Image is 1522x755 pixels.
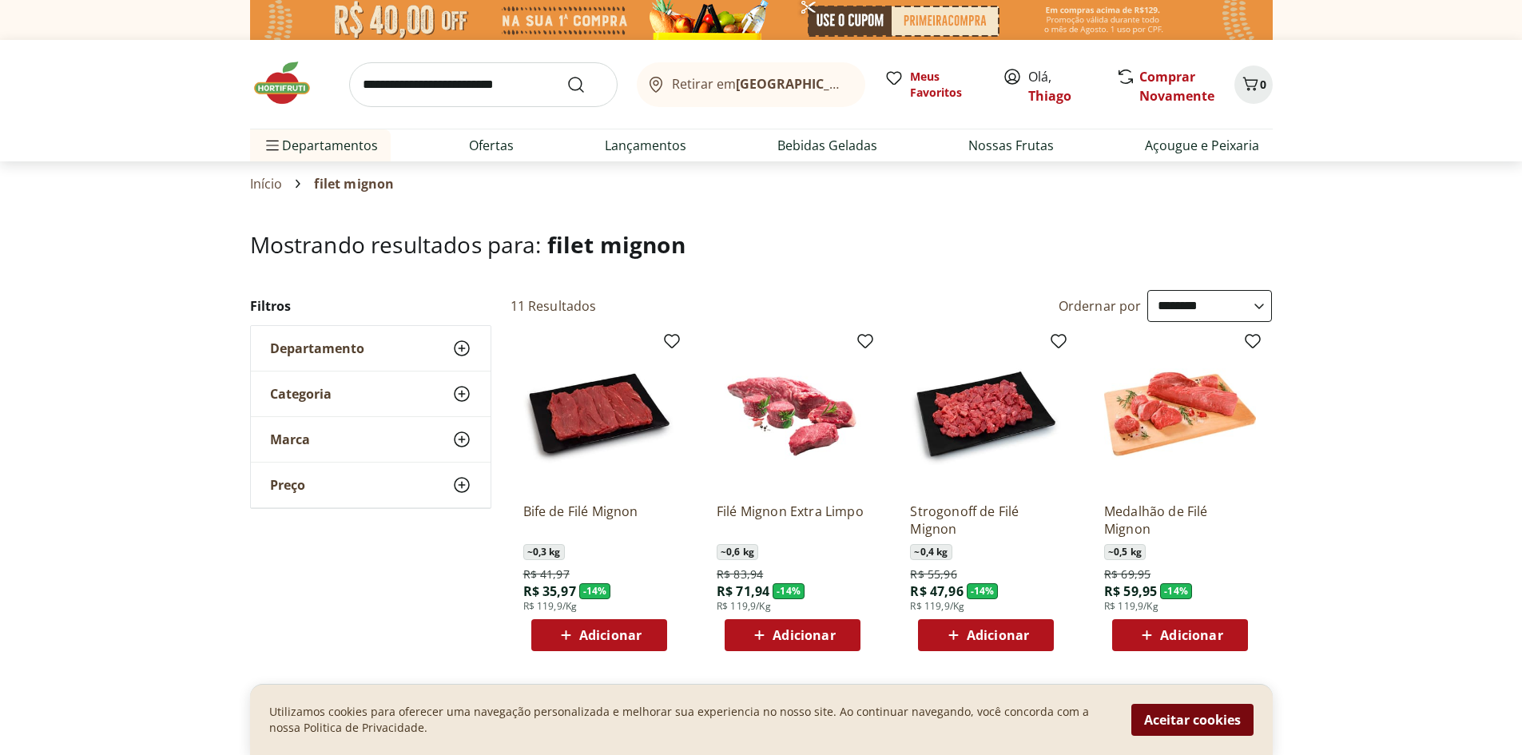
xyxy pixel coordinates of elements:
span: R$ 35,97 [523,582,576,600]
a: Medalhão de Filé Mignon [1104,503,1256,538]
span: - 14 % [967,583,999,599]
button: Carrinho [1234,66,1273,104]
span: - 14 % [1160,583,1192,599]
a: Filé Mignon Extra Limpo [717,503,868,538]
span: Departamento [270,340,364,356]
span: Adicionar [579,629,642,642]
img: Filé Mignon Extra Limpo [717,338,868,490]
span: ~ 0,3 kg [523,544,565,560]
a: Comprar Novamente [1139,68,1214,105]
img: Medalhão de Filé Mignon [1104,338,1256,490]
span: filet mignon [547,229,685,260]
h2: Filtros [250,290,491,322]
a: Thiago [1028,87,1071,105]
span: - 14 % [579,583,611,599]
img: Hortifruti [250,59,330,107]
a: Meus Favoritos [884,69,984,101]
span: filet mignon [314,177,394,191]
a: Strogonoff de Filé Mignon [910,503,1062,538]
span: 0 [1260,77,1266,92]
button: Submit Search [566,75,605,94]
a: Nossas Frutas [968,136,1054,155]
span: R$ 71,94 [717,582,769,600]
a: Ofertas [469,136,514,155]
span: Marca [270,431,310,447]
button: Departamento [251,326,491,371]
button: Marca [251,417,491,462]
a: Início [250,177,283,191]
span: Adicionar [773,629,835,642]
span: ~ 0,5 kg [1104,544,1146,560]
button: Preço [251,463,491,507]
span: R$ 119,9/Kg [910,600,964,613]
a: Lançamentos [605,136,686,155]
input: search [349,62,618,107]
span: R$ 69,95 [1104,566,1150,582]
button: Adicionar [531,619,667,651]
span: R$ 119,9/Kg [1104,600,1158,613]
span: Categoria [270,386,332,402]
b: [GEOGRAPHIC_DATA]/[GEOGRAPHIC_DATA] [736,75,1005,93]
p: Utilizamos cookies para oferecer uma navegação personalizada e melhorar sua experiencia no nosso ... [269,704,1112,736]
span: Preço [270,477,305,493]
span: R$ 55,96 [910,566,956,582]
button: Adicionar [725,619,860,651]
span: ~ 0,6 kg [717,544,758,560]
span: Meus Favoritos [910,69,984,101]
a: Bebidas Geladas [777,136,877,155]
span: R$ 47,96 [910,582,963,600]
span: R$ 119,9/Kg [523,600,578,613]
span: Retirar em [672,77,848,91]
h1: Mostrando resultados para: [250,232,1273,257]
span: Departamentos [263,126,378,165]
span: R$ 83,94 [717,566,763,582]
button: Menu [263,126,282,165]
span: R$ 119,9/Kg [717,600,771,613]
img: Strogonoff de Filé Mignon [910,338,1062,490]
span: R$ 59,95 [1104,582,1157,600]
a: Bife de Filé Mignon [523,503,675,538]
button: Adicionar [1112,619,1248,651]
button: Aceitar cookies [1131,704,1254,736]
button: Categoria [251,372,491,416]
button: Adicionar [918,619,1054,651]
h2: 11 Resultados [511,297,597,315]
img: Bife de Filé Mignon [523,338,675,490]
button: Retirar em[GEOGRAPHIC_DATA]/[GEOGRAPHIC_DATA] [637,62,865,107]
span: Adicionar [967,629,1029,642]
span: R$ 41,97 [523,566,570,582]
label: Ordernar por [1059,297,1142,315]
a: Açougue e Peixaria [1145,136,1259,155]
span: ~ 0,4 kg [910,544,952,560]
span: Adicionar [1160,629,1222,642]
span: - 14 % [773,583,805,599]
span: Olá, [1028,67,1099,105]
